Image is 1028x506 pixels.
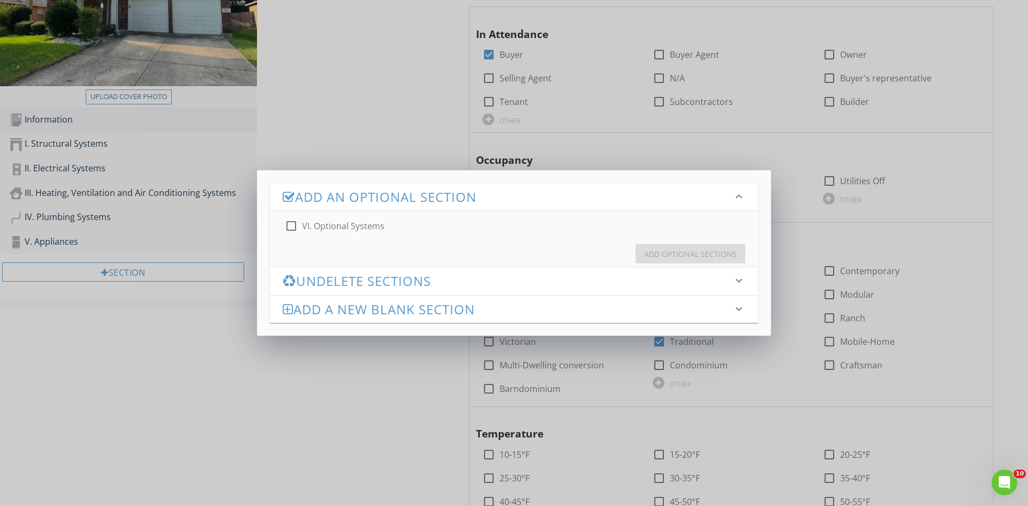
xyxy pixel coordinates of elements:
[732,303,745,315] i: keyboard_arrow_down
[283,302,732,316] h3: Add a new Blank Section
[992,470,1017,495] iframe: Intercom live chat
[1014,470,1026,478] span: 10
[732,190,745,203] i: keyboard_arrow_down
[302,221,384,231] label: VI. Optional Systems
[283,190,732,204] h3: Add an Optional Section
[732,274,745,287] i: keyboard_arrow_down
[283,274,732,288] h3: Undelete Sections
